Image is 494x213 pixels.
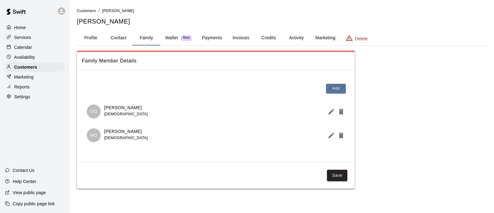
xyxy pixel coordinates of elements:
a: Home [5,23,65,32]
p: [PERSON_NAME] [104,128,148,135]
span: New [181,36,192,40]
div: Olivia Ortega [87,104,101,118]
a: Services [5,33,65,42]
a: Customers [77,8,96,13]
button: Edit Member [325,105,335,118]
a: Settings [5,92,65,101]
p: Help Center [13,178,36,185]
button: Activity [283,31,310,45]
button: Marketing [310,31,340,45]
button: Credits [255,31,283,45]
div: Matteo Ortega [87,128,101,142]
button: Add [326,84,346,93]
p: Availability [14,54,35,60]
span: [DEMOGRAPHIC_DATA] [104,136,148,140]
p: Customers [14,64,37,70]
span: [DEMOGRAPHIC_DATA] [104,112,148,116]
button: Edit Member [325,129,335,142]
button: Contact [105,31,132,45]
span: Customers [77,9,96,13]
p: Wallet [165,35,178,41]
p: Settings [14,94,30,100]
span: Family Member Details [82,57,350,65]
div: basic tabs example [77,31,487,45]
p: Marketing [14,74,34,80]
p: Reports [14,84,30,90]
a: Availability [5,53,65,62]
p: Calendar [14,44,32,50]
button: Profile [77,31,105,45]
li: / [98,7,100,14]
button: Family [132,31,160,45]
a: Customers [5,62,65,72]
a: Calendar [5,43,65,52]
p: OO [90,108,97,115]
p: MO [90,132,98,138]
p: [PERSON_NAME] [104,104,148,111]
a: Reports [5,82,65,92]
p: Contact Us [13,167,35,173]
nav: breadcrumb [77,7,487,14]
p: View public page [13,190,46,196]
button: Invoices [227,31,255,45]
button: Delete [335,129,345,142]
button: Delete [335,105,345,118]
h5: [PERSON_NAME] [77,17,487,26]
p: Copy public page link [13,201,55,207]
a: Marketing [5,72,65,82]
p: Delete [355,36,368,42]
span: [PERSON_NAME] [102,9,134,13]
p: Services [14,34,31,40]
button: Payments [197,31,227,45]
button: Save [327,170,347,181]
p: Home [14,24,26,31]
